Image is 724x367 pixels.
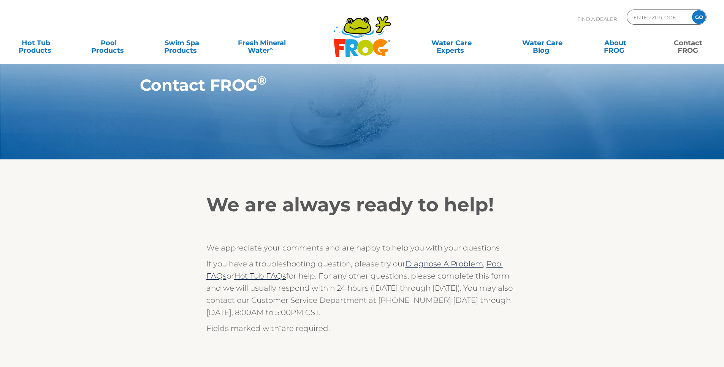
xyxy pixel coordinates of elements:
input: GO [692,10,706,24]
sup: ® [257,73,267,88]
a: Hot Tub FAQs [234,271,286,280]
h1: Contact FROG [140,76,549,94]
a: PoolProducts [81,35,137,50]
p: Find A Dealer [577,9,617,28]
a: Water CareExperts [406,35,497,50]
a: Swim SpaProducts [154,35,210,50]
p: We appreciate your comments and are happy to help you with your questions [206,242,518,254]
a: Fresh MineralWater∞ [226,35,297,50]
a: Hot TubProducts [8,35,64,50]
p: Fields marked with are required. [206,322,518,334]
a: ContactFROG [660,35,716,50]
a: Diagnose A Problem, [406,259,485,268]
h2: We are always ready to help! [206,194,518,216]
input: Zip Code Form [633,12,684,23]
sup: ∞ [270,45,274,51]
a: Water CareBlog [514,35,570,50]
p: If you have a troubleshooting question, please try our or for help. For any other questions, plea... [206,258,518,318]
a: AboutFROG [587,35,643,50]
